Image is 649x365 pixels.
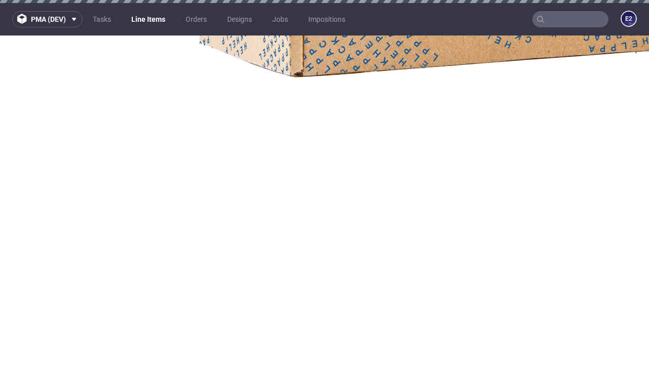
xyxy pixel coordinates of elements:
[622,12,636,26] figcaption: e2
[221,11,258,27] a: Designs
[31,16,66,23] span: pma (dev)
[87,11,117,27] a: Tasks
[179,11,213,27] a: Orders
[266,11,294,27] a: Jobs
[125,11,171,27] a: Line Items
[12,11,83,27] button: pma (dev)
[302,11,351,27] a: Impositions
